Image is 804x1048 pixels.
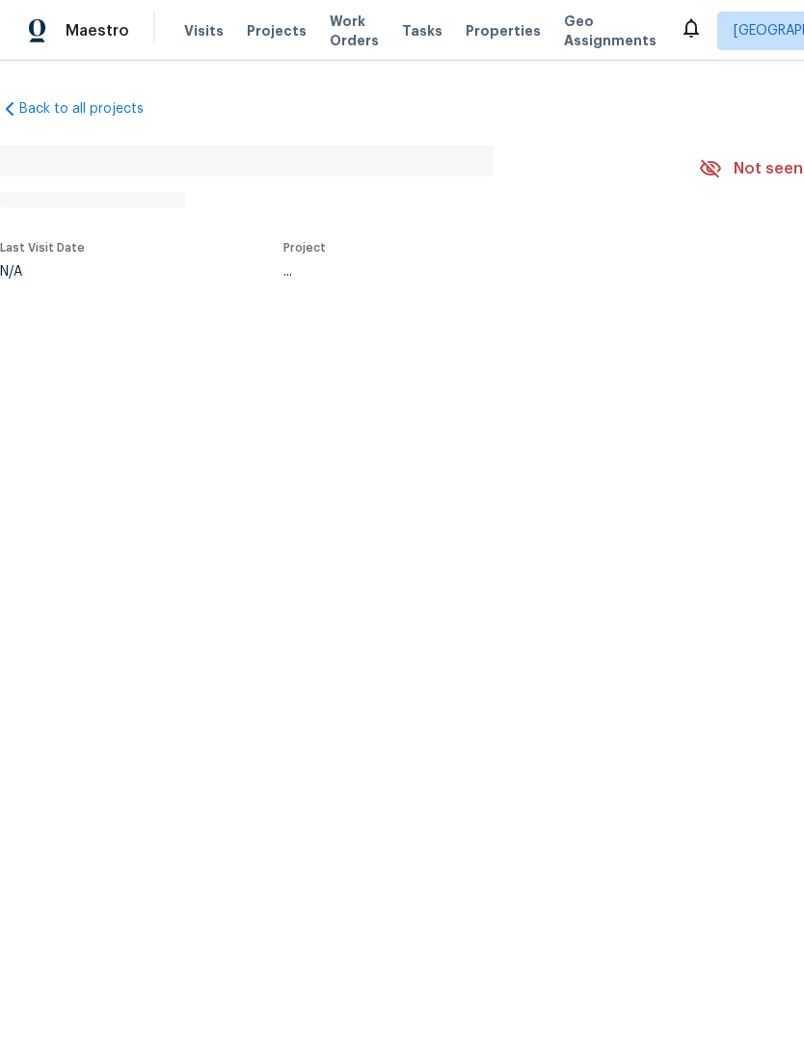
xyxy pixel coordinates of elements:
[66,21,129,40] span: Maestro
[402,24,442,38] span: Tasks
[564,12,657,50] span: Geo Assignments
[184,21,224,40] span: Visits
[283,265,654,279] div: ...
[283,242,326,254] span: Project
[466,21,541,40] span: Properties
[247,21,307,40] span: Projects
[330,12,379,50] span: Work Orders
